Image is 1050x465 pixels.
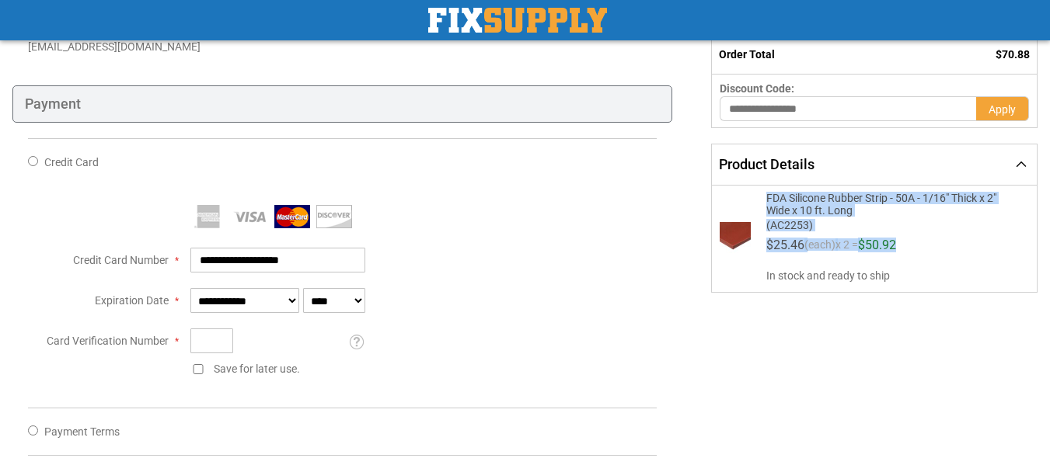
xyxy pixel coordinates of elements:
[95,294,169,307] span: Expiration Date
[720,82,794,95] span: Discount Code:
[44,156,99,168] span: Credit Card
[766,268,1024,283] span: In stock and ready to ship
[996,48,1030,61] span: $70.88
[428,8,607,33] a: store logo
[190,205,226,228] img: American Express
[835,239,858,258] span: x 2 =
[316,205,352,228] img: Discover
[976,96,1029,121] button: Apply
[989,103,1016,116] span: Apply
[428,8,607,33] img: Fix Industrial Supply
[766,217,1005,231] span: (AC2253)
[214,363,300,375] span: Save for later use.
[73,254,169,266] span: Credit Card Number
[858,238,896,252] span: $50.92
[766,238,804,252] span: $25.46
[766,192,1005,217] span: FDA Silicone Rubber Strip - 50A - 1/16" Thick x 2" Wide x 10 ft. Long
[719,48,775,61] strong: Order Total
[720,222,751,253] img: FDA Silicone Rubber Strip - 50A - 1/16" Thick x 2" Wide x 10 ft. Long
[274,205,310,228] img: MasterCard
[12,85,672,123] div: Payment
[804,239,835,258] span: (each)
[28,40,201,53] span: [EMAIL_ADDRESS][DOMAIN_NAME]
[232,205,268,228] img: Visa
[719,156,815,172] span: Product Details
[44,425,120,438] span: Payment Terms
[47,335,169,347] span: Card Verification Number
